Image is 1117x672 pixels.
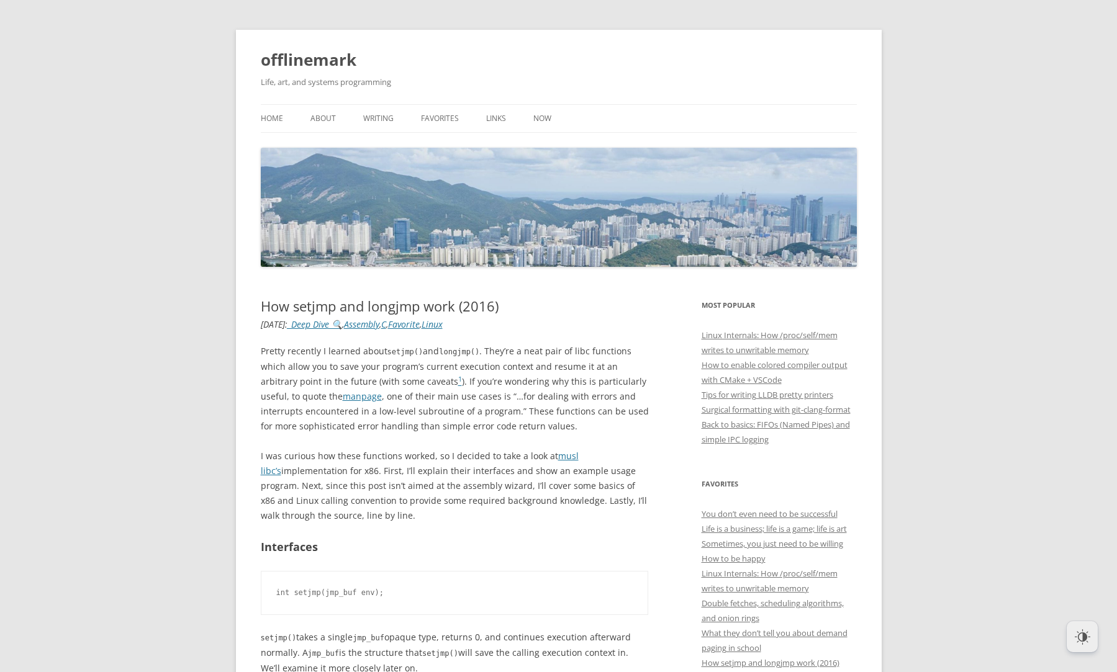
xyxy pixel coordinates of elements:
a: manpage [343,390,382,402]
a: You don’t even need to be successful [702,508,838,519]
h3: Most Popular [702,298,857,313]
a: How to be happy [702,553,766,564]
a: Assembly [344,318,379,330]
code: jmp_buf [353,634,384,642]
img: offlinemark [261,148,857,266]
code: setjmp() [422,649,458,658]
pre: int setjmp(jmp_buf env); [261,571,649,615]
h2: Life, art, and systems programming [261,74,857,89]
a: About [310,105,336,132]
a: Linux Internals: How /proc/self/mem writes to unwritable memory [702,568,838,594]
p: I was curious how these functions worked, so I decided to take a look at implementation for x86. ... [261,449,649,523]
code: longjmp() [439,347,479,356]
code: jmp_buf [308,649,340,658]
a: How to enable colored compiler output with CMake + VSCode [702,359,848,385]
a: Surgical formatting with git-clang-format [702,404,851,415]
a: Favorites [421,105,459,132]
a: 1 [458,375,462,387]
a: Back to basics: FIFOs (Named Pipes) and simple IPC logging [702,419,850,445]
a: Linux Internals: How /proc/self/mem writes to unwritable memory [702,329,838,356]
time: [DATE] [261,318,285,330]
a: Favorite [388,318,420,330]
a: How setjmp and longjmp work (2016) [702,657,839,668]
a: Tips for writing LLDB pretty printers [702,389,833,400]
a: Linux [422,318,443,330]
a: C [381,318,386,330]
a: _Deep Dive 🔍 [287,318,342,330]
a: Life is a business; life is a game; life is art [702,523,847,534]
h3: Favorites [702,477,857,491]
a: offlinemark [261,45,356,74]
a: Now [533,105,551,132]
a: Writing [363,105,394,132]
p: Pretty recently I learned about and . They’re a neat pair of libc functions which allow you to sa... [261,344,649,434]
code: setjmp() [387,347,423,356]
a: Home [261,105,283,132]
h1: How setjmp and longjmp work (2016) [261,298,649,314]
a: Sometimes, you just need to be willing [702,538,843,549]
code: setjmp() [261,634,297,642]
sup: 1 [458,375,462,383]
i: : , , , , [261,318,443,330]
h2: Interfaces [261,538,649,556]
a: What they don’t tell you about demand paging in school [702,627,848,653]
a: Double fetches, scheduling algorithms, and onion rings [702,598,844,624]
a: Links [486,105,506,132]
